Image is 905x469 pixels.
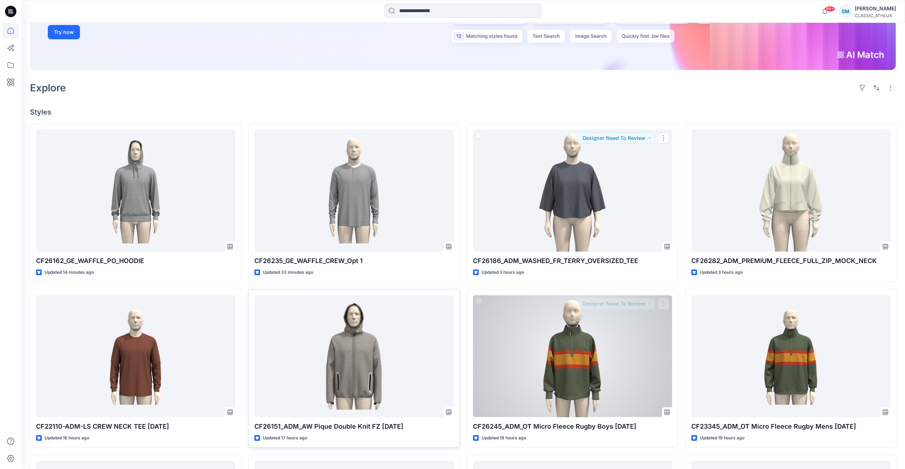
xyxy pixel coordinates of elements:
[473,130,672,251] a: CF26186_ADM_WASHED_FR_TERRY_OVERSIZED_TEE
[254,256,453,266] p: CF26235_GE_WAFFLE_CREW_Opt 1
[700,269,743,276] p: Updated 3 hours ago
[45,434,89,442] p: Updated 16 hours ago
[36,256,235,266] p: CF26162_GE_WAFFLE_PO_HOODIE
[482,434,526,442] p: Updated 19 hours ago
[254,130,453,251] a: CF26235_GE_WAFFLE_CREW_Opt 1
[855,4,896,13] div: [PERSON_NAME]
[36,130,235,251] a: CF26162_GE_WAFFLE_PO_HOODIE
[855,13,896,18] div: CLASSIC_ATHLUX
[473,295,672,417] a: CF26245_ADM_OT Micro Fleece Rugby Boys 05OCT25
[30,82,66,94] h2: Explore
[45,269,94,276] p: Updated 14 minutes ago
[473,256,672,266] p: CF26186_ADM_WASHED_FR_TERRY_OVERSIZED_TEE
[263,434,307,442] p: Updated 17 hours ago
[254,295,453,417] a: CF26151_ADM_AW Pique Double Knit FZ 05OCT25
[263,269,313,276] p: Updated 33 minutes ago
[473,422,672,432] p: CF26245_ADM_OT Micro Fleece Rugby Boys [DATE]
[691,422,890,432] p: CF23345_ADM_OT Micro Fleece Rugby Mens [DATE]
[30,108,896,116] h4: Styles
[691,130,890,251] a: CF26282_ADM_PREMIUM_FLEECE_FULL_ZIP_MOCK_NECK
[48,25,80,39] button: Try now
[700,434,744,442] p: Updated 19 hours ago
[691,256,890,266] p: CF26282_ADM_PREMIUM_FLEECE_FULL_ZIP_MOCK_NECK
[482,269,524,276] p: Updated 2 hours ago
[839,5,852,18] div: SM
[36,295,235,417] a: CF22110-ADM-LS CREW NECK TEE 04OCT25
[36,422,235,432] p: CF22110-ADM-LS CREW NECK TEE [DATE]
[824,6,835,12] span: 99+
[691,295,890,417] a: CF23345_ADM_OT Micro Fleece Rugby Mens 05OCT25
[254,422,453,432] p: CF26151_ADM_AW Pique Double Knit FZ [DATE]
